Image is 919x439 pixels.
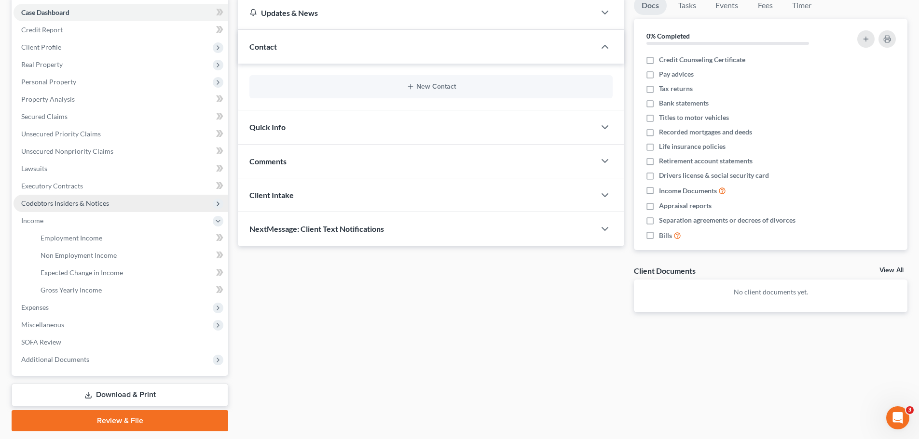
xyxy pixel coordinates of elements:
[879,267,904,274] a: View All
[249,157,287,166] span: Comments
[249,122,286,132] span: Quick Info
[21,78,76,86] span: Personal Property
[646,32,690,40] strong: 0% Completed
[659,231,672,240] span: Bills
[21,8,69,16] span: Case Dashboard
[249,224,384,233] span: NextMessage: Client Text Notifications
[642,287,900,297] p: No client documents yet.
[659,171,769,180] span: Drivers license & social security card
[33,264,228,281] a: Expected Change in Income
[659,201,712,211] span: Appraisal reports
[14,177,228,195] a: Executory Contracts
[21,320,64,329] span: Miscellaneous
[33,229,228,247] a: Employment Income
[12,410,228,431] a: Review & File
[21,26,63,34] span: Credit Report
[14,4,228,21] a: Case Dashboard
[659,98,709,108] span: Bank statements
[21,303,49,311] span: Expenses
[21,199,109,207] span: Codebtors Insiders & Notices
[659,113,729,122] span: Titles to motor vehicles
[14,91,228,108] a: Property Analysis
[659,55,745,65] span: Credit Counseling Certificate
[14,108,228,125] a: Secured Claims
[14,333,228,351] a: SOFA Review
[33,247,228,264] a: Non Employment Income
[21,43,61,51] span: Client Profile
[21,355,89,363] span: Additional Documents
[14,160,228,177] a: Lawsuits
[659,84,693,93] span: Tax returns
[21,95,75,103] span: Property Analysis
[21,338,61,346] span: SOFA Review
[886,406,909,429] iframe: Intercom live chat
[14,143,228,160] a: Unsecured Nonpriority Claims
[21,147,113,155] span: Unsecured Nonpriority Claims
[249,190,294,200] span: Client Intake
[249,8,584,18] div: Updates & News
[659,156,753,166] span: Retirement account statements
[257,83,605,91] button: New Contact
[21,182,83,190] span: Executory Contracts
[21,60,63,68] span: Real Property
[21,216,43,225] span: Income
[41,234,102,242] span: Employment Income
[659,69,694,79] span: Pay advices
[21,164,47,173] span: Lawsuits
[14,125,228,143] a: Unsecured Priority Claims
[659,186,717,196] span: Income Documents
[41,251,117,259] span: Non Employment Income
[12,384,228,406] a: Download & Print
[41,286,102,294] span: Gross Yearly Income
[21,130,101,138] span: Unsecured Priority Claims
[659,127,752,137] span: Recorded mortgages and deeds
[249,42,277,51] span: Contact
[634,266,696,276] div: Client Documents
[659,215,796,225] span: Separation agreements or decrees of divorces
[906,406,914,414] span: 3
[21,112,68,120] span: Secured Claims
[41,268,123,277] span: Expected Change in Income
[14,21,228,39] a: Credit Report
[659,142,726,151] span: Life insurance policies
[33,281,228,299] a: Gross Yearly Income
